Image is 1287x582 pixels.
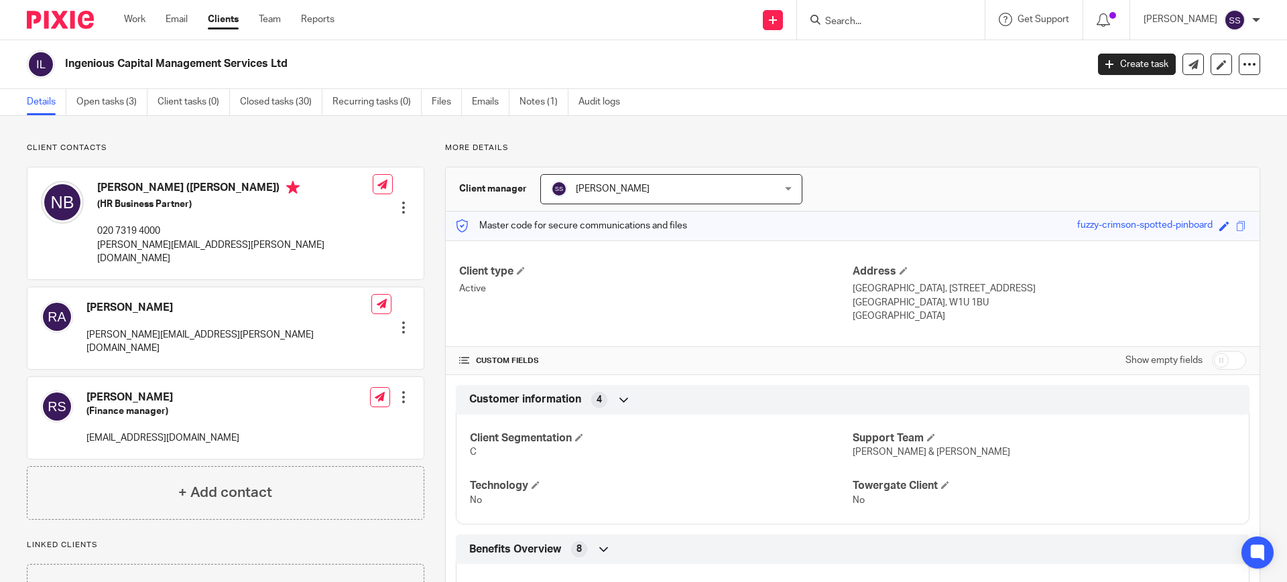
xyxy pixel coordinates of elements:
p: More details [445,143,1260,153]
span: Customer information [469,392,581,407]
img: svg%3E [27,50,55,78]
h4: Address [853,265,1246,279]
span: C [470,447,477,457]
span: Get Support [1018,15,1069,24]
p: 020 7319 4000 [97,224,373,238]
p: [PERSON_NAME] [1144,13,1217,26]
input: Search [824,16,944,28]
a: Open tasks (3) [76,89,147,115]
p: [GEOGRAPHIC_DATA], [STREET_ADDRESS] [853,282,1246,295]
a: Client tasks (0) [158,89,230,115]
span: 4 [597,393,602,407]
h5: (HR Business Partner) [97,198,373,211]
img: Pixie [27,11,94,29]
span: 8 [576,542,582,556]
h4: Client type [459,265,853,279]
span: No [470,496,482,505]
i: Primary [286,181,300,194]
img: svg%3E [41,181,84,224]
span: [PERSON_NAME] & [PERSON_NAME] [853,447,1010,457]
p: Master code for secure communications and files [456,219,687,232]
h3: Client manager [459,182,527,196]
h4: Technology [470,479,853,493]
div: fuzzy-crimson-spotted-pinboard [1077,218,1213,234]
p: Active [459,282,853,295]
span: [PERSON_NAME] [576,184,650,194]
h4: + Add contact [178,482,272,503]
a: Email [166,13,188,26]
img: svg%3E [41,301,73,333]
p: Client contacts [27,143,424,153]
a: Notes (1) [519,89,568,115]
a: Work [124,13,145,26]
label: Show empty fields [1125,354,1203,367]
h5: (Finance manager) [86,405,239,418]
h4: Towergate Client [853,479,1235,493]
h4: [PERSON_NAME] [86,390,239,405]
p: [EMAIL_ADDRESS][DOMAIN_NAME] [86,431,239,445]
p: Linked clients [27,540,424,551]
a: Team [259,13,281,26]
a: Files [432,89,462,115]
a: Clients [208,13,239,26]
a: Emails [472,89,509,115]
h4: Support Team [853,431,1235,445]
a: Audit logs [578,89,630,115]
p: [GEOGRAPHIC_DATA], W1U 1BU [853,296,1246,309]
a: Recurring tasks (0) [332,89,422,115]
h4: Client Segmentation [470,431,853,445]
a: Reports [301,13,334,26]
img: svg%3E [551,181,567,197]
p: [GEOGRAPHIC_DATA] [853,309,1246,323]
p: [PERSON_NAME][EMAIL_ADDRESS][PERSON_NAME][DOMAIN_NAME] [86,328,371,356]
span: No [853,496,865,505]
h4: [PERSON_NAME] [86,301,371,315]
a: Details [27,89,66,115]
a: Closed tasks (30) [240,89,322,115]
img: svg%3E [1224,9,1245,31]
img: svg%3E [41,390,73,423]
h2: Ingenious Capital Management Services Ltd [65,57,875,71]
h4: CUSTOM FIELDS [459,356,853,366]
h4: [PERSON_NAME] ([PERSON_NAME]) [97,181,373,198]
p: [PERSON_NAME][EMAIL_ADDRESS][PERSON_NAME][DOMAIN_NAME] [97,238,373,266]
span: Benefits Overview [469,542,561,557]
a: Create task [1098,54,1176,75]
